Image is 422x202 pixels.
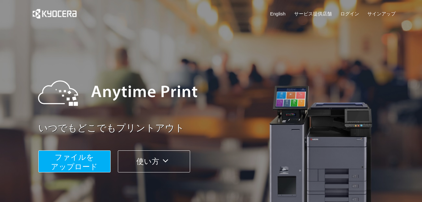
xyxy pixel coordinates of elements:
a: いつでもどこでもプリントアウト [38,121,400,135]
button: 使い方 [118,150,190,172]
a: ログイン [340,10,359,17]
button: ファイルを​​アップロード [38,150,111,172]
a: English [270,10,286,17]
a: サービス提供店舗 [294,10,332,17]
span: ファイルを ​​アップロード [51,153,98,171]
a: サインアップ [367,10,396,17]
